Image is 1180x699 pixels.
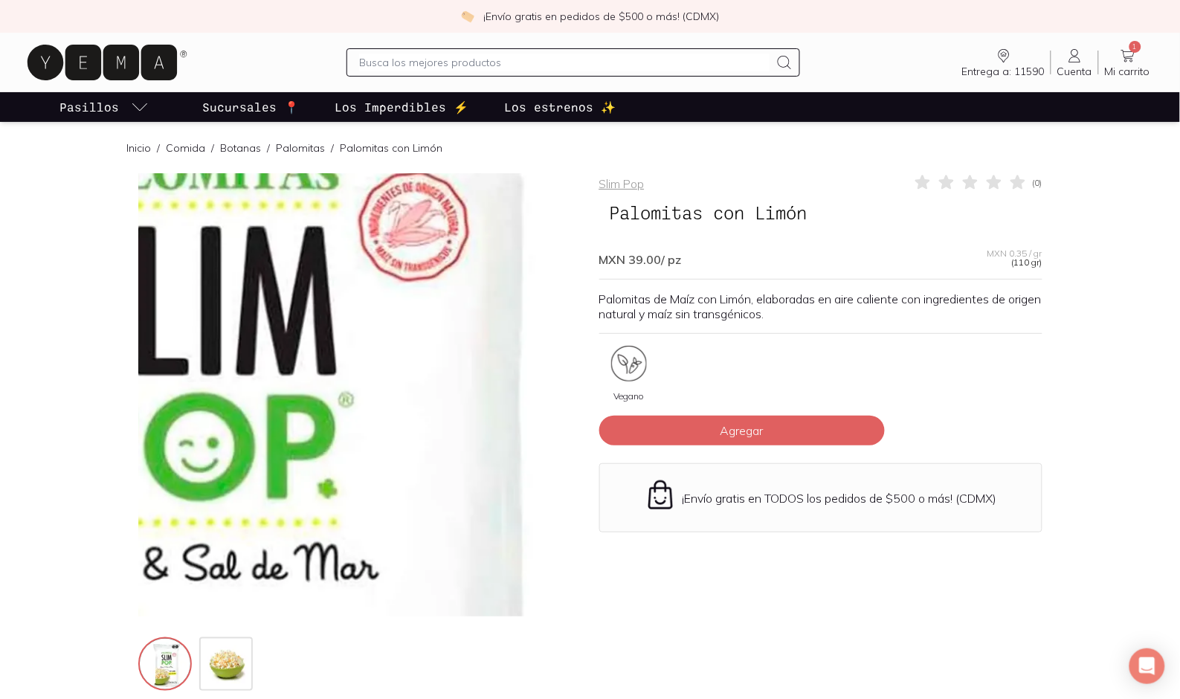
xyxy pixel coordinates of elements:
[57,92,152,122] a: pasillo-todos-link
[359,54,769,71] input: Busca los mejores productos
[1105,65,1150,78] span: Mi carrito
[599,291,1042,321] p: Palomitas de Maíz con Limón, elaboradas en aire caliente con ingredientes de origen natural y maí...
[341,141,443,155] p: Palomitas con Limón
[962,65,1045,78] span: Entrega a: 11590
[599,199,818,227] span: Palomitas con Limón
[1129,648,1165,684] div: Open Intercom Messenger
[221,141,262,155] a: Botanas
[1012,258,1042,267] span: (110 gr)
[613,392,644,401] span: Vegano
[202,98,299,116] p: Sucursales 📍
[127,141,152,155] a: Inicio
[277,141,326,155] a: Palomitas
[501,92,619,122] a: Los estrenos ✨
[461,10,474,23] img: check
[206,141,221,155] span: /
[611,346,647,381] img: certificate_86a4b5dc-104e-40e4-a7f8-89b43527f01f=fwebp-q70-w96
[483,9,719,24] p: ¡Envío gratis en pedidos de $500 o más! (CDMX)
[683,491,997,506] p: ¡Envío gratis en TODOS los pedidos de $500 o más! (CDMX)
[1033,178,1042,187] span: ( 0 )
[262,141,277,155] span: /
[59,98,119,116] p: Pasillos
[326,141,341,155] span: /
[152,141,167,155] span: /
[504,98,616,116] p: Los estrenos ✨
[335,98,468,116] p: Los Imperdibles ⚡️
[599,176,645,191] a: Slim Pop
[1057,65,1092,78] span: Cuenta
[140,639,193,692] img: palomitas-limon-slim-pop-frente_e4bc4a81-3cb4-48b7-b303-8f4fa32ac8da=fwebp-q70-w256
[599,416,885,445] button: Agregar
[987,249,1042,258] span: MXN 0.35 / gr
[167,141,206,155] a: Comida
[720,423,764,438] span: Agregar
[645,479,677,511] img: Envío
[599,252,682,267] span: MXN 39.00 / pz
[1129,41,1141,53] span: 1
[332,92,471,122] a: Los Imperdibles ⚡️
[1099,47,1156,78] a: 1Mi carrito
[201,639,254,692] img: palomitas-limon-slim-pop-ambiente_653362d6-ae22-4c4b-b59f-d17d219a613a=fwebp-q70-w256
[956,47,1051,78] a: Entrega a: 11590
[1051,47,1098,78] a: Cuenta
[199,92,302,122] a: Sucursales 📍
